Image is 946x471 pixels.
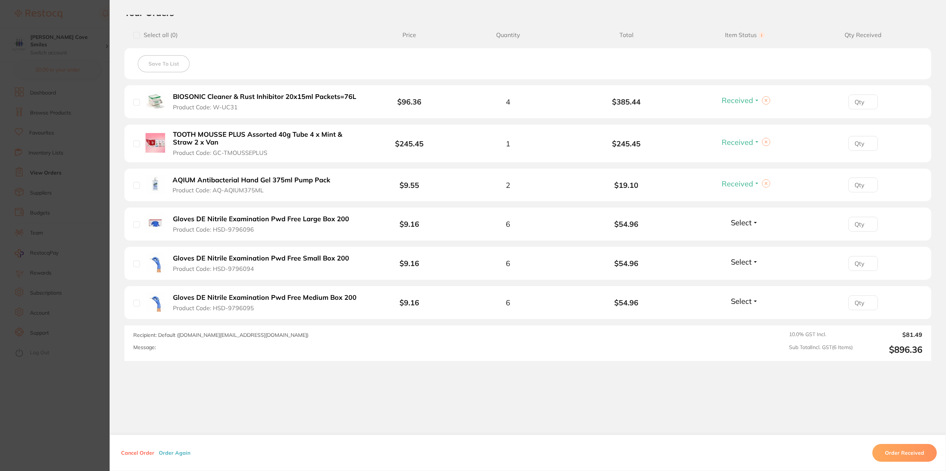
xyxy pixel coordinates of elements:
b: $9.16 [400,298,419,307]
b: Gloves DE Nitrile Examination Pwd Free Large Box 200 [173,215,349,223]
img: Gloves DE Nitrile Examination Pwd Free Small Box 200 [146,253,165,272]
button: Select [729,296,761,306]
b: AQIUM Antibacterial Hand Gel 375ml Pump Pack [173,176,330,184]
span: Item Status [686,31,804,39]
button: BIOSONIC Cleaner & Rust Inhibitor 20x15ml Packets=76L Product Code: W-UC31 [171,93,359,111]
b: BIOSONIC Cleaner & Rust Inhibitor 20x15ml Packets=76L [173,93,356,101]
b: $245.45 [567,139,686,148]
button: Received [719,96,762,105]
span: Product Code: W-UC31 [173,104,238,110]
input: Qty [848,217,878,232]
span: Select [731,257,752,266]
b: $54.96 [567,220,686,228]
b: $19.10 [567,181,686,189]
button: Received [719,179,762,188]
button: Gloves DE Nitrile Examination Pwd Free Large Box 200 Product Code: HSD-9796096 [171,215,355,233]
b: $385.44 [567,97,686,106]
label: Message: [133,344,156,351]
span: Received [722,179,753,188]
b: $96.36 [397,97,421,106]
span: Select [731,296,752,306]
span: Product Code: GC-TMOUSSEPLUS [173,149,267,156]
span: 10.0 % GST Incl. [789,331,853,338]
input: Qty [848,295,878,310]
span: Product Code: HSD-9796094 [173,265,254,272]
span: Sub Total Incl. GST ( 6 Items) [789,344,853,355]
b: $9.55 [400,180,419,190]
span: Received [722,96,753,105]
img: Gloves DE Nitrile Examination Pwd Free Medium Box 200 [146,292,165,312]
b: TOOTH MOUSSE PLUS Assorted 40g Tube 4 x Mint & Straw 2 x Van [173,131,357,146]
button: Order Again [157,450,193,456]
button: Save To List [138,55,190,72]
button: Received [719,137,762,147]
output: $81.49 [859,331,922,338]
img: AQIUM Antibacterial Hand Gel 375ml Pump Pack [146,175,165,194]
input: Qty [848,178,878,192]
span: Select all ( 0 ) [140,31,178,39]
button: Gloves DE Nitrile Examination Pwd Free Medium Box 200 Product Code: HSD-9796095 [171,293,359,312]
b: $54.96 [567,298,686,307]
span: Price [370,31,449,39]
span: Product Code: AQ-AQIUM375ML [173,187,264,193]
span: Select [731,218,752,227]
span: 1 [506,139,510,148]
span: Recipient: Default ( [DOMAIN_NAME][EMAIL_ADDRESS][DOMAIN_NAME] ) [133,332,308,338]
img: TOOTH MOUSSE PLUS Assorted 40g Tube 4 x Mint & Straw 2 x Van [146,133,165,153]
img: Gloves DE Nitrile Examination Pwd Free Large Box 200 [146,213,165,233]
span: 6 [506,298,510,307]
span: Product Code: HSD-9796095 [173,305,254,311]
button: Clear selection [762,96,770,105]
span: 6 [506,259,510,268]
button: Select [729,257,761,266]
span: Total [567,31,686,39]
span: 6 [506,220,510,228]
b: $54.96 [567,259,686,268]
button: Cancel Order [119,450,157,456]
input: Qty [848,136,878,151]
button: Order Received [872,444,937,462]
span: 2 [506,181,510,189]
button: Clear selection [762,179,770,188]
b: $9.16 [400,219,419,229]
b: Gloves DE Nitrile Examination Pwd Free Medium Box 200 [173,294,357,302]
button: Clear selection [762,138,770,146]
button: Select [729,218,761,227]
output: $896.36 [859,344,922,355]
img: BIOSONIC Cleaner & Rust Inhibitor 20x15ml Packets=76L [146,91,165,111]
span: Received [722,137,753,147]
span: Product Code: HSD-9796096 [173,226,254,233]
b: $245.45 [395,139,424,148]
button: AQIUM Antibacterial Hand Gel 375ml Pump Pack Product Code: AQ-AQIUM375ML [170,176,337,194]
button: Gloves DE Nitrile Examination Pwd Free Small Box 200 Product Code: HSD-9796094 [171,254,355,272]
span: 4 [506,97,510,106]
span: Qty Received [804,31,922,39]
b: $9.16 [400,259,419,268]
input: Qty [848,94,878,109]
button: TOOTH MOUSSE PLUS Assorted 40g Tube 4 x Mint & Straw 2 x Van Product Code: GC-TMOUSSEPLUS [171,130,359,156]
input: Qty [848,256,878,271]
span: Quantity [449,31,567,39]
b: Gloves DE Nitrile Examination Pwd Free Small Box 200 [173,255,349,262]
